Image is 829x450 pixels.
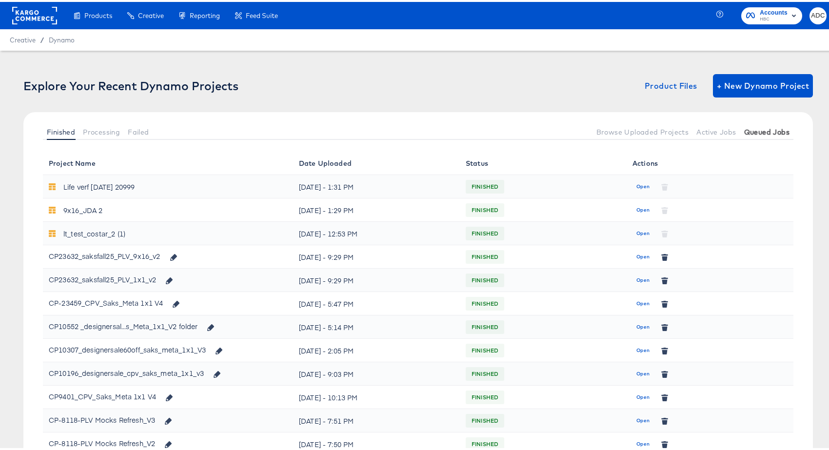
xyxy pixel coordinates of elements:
button: Open [632,224,653,239]
th: Actions [627,150,793,173]
button: Open [632,411,653,427]
button: Open [632,177,653,193]
span: Open [636,391,650,400]
button: ADC [809,5,827,22]
div: CP-8118-PLV Mocks Refresh_V2 [49,433,178,450]
div: [DATE] - 7:51 PM [299,411,454,427]
span: Open [636,438,650,447]
span: Open [636,368,650,376]
button: Open [632,434,653,450]
span: FINISHED [466,224,504,239]
span: Product Files [645,77,697,91]
div: [DATE] - 5:47 PM [299,294,454,310]
div: [DATE] - 9:03 PM [299,364,454,380]
th: Project Name [43,150,293,173]
span: Open [636,180,650,189]
div: [DATE] - 1:29 PM [299,200,454,216]
span: + New Dynamo Project [717,77,809,91]
button: Product Files [641,72,701,96]
span: FINISHED [466,411,504,427]
span: Processing [83,126,120,134]
button: Open [632,317,653,333]
span: Open [636,204,650,213]
div: lt_test_costar_2 (1) [63,224,125,239]
span: Open [636,321,650,330]
div: [DATE] - 9:29 PM [299,271,454,286]
button: Open [632,294,653,310]
span: Products [84,10,112,18]
span: ADC [813,8,823,20]
span: HBC [760,14,788,21]
span: Reporting [190,10,220,18]
span: Open [636,251,650,259]
button: + New Dynamo Project [713,72,813,96]
span: FINISHED [466,177,504,193]
a: Dynamo [49,34,75,42]
span: FINISHED [466,200,504,216]
th: Date Uploaded [293,150,460,173]
span: Open [636,274,650,283]
div: [DATE] - 10:13 PM [299,388,454,403]
span: Open [636,344,650,353]
button: Open [632,271,653,286]
div: CP10552 _designersal...s_Meta_1x1_V2 folder [49,316,197,332]
span: Accounts [760,6,788,16]
button: Open [632,364,653,380]
div: [DATE] - 12:53 PM [299,224,454,239]
button: Open [632,247,653,263]
span: Queued Jobs [744,126,790,134]
div: CP23632_saksfall25_PLV_9x16_v2 [49,246,183,263]
span: / [36,34,49,42]
div: [DATE] - 5:14 PM [299,317,454,333]
th: Status [460,150,627,173]
div: CP-23459_CPV_Saks_Meta 1x1 V4 [49,293,186,310]
div: CP23632_saksfall25_PLV_1x1_v2 [49,270,179,286]
span: FINISHED [466,247,504,263]
button: AccountsHBC [741,5,802,22]
span: Failed [128,126,149,134]
span: FINISHED [466,364,504,380]
div: [DATE] - 9:29 PM [299,247,454,263]
span: Creative [10,34,36,42]
button: Open [632,200,653,216]
span: FINISHED [466,388,504,403]
div: [DATE] - 2:05 PM [299,341,454,356]
button: Open [632,341,653,356]
div: CP9401_CPV_Saks_Meta 1x1 V4 [49,387,178,403]
span: FINISHED [466,294,504,310]
span: Finished [47,126,75,134]
div: CP10196_designersale_cpv_saks_meta_1x1_v3 [49,363,227,380]
div: [DATE] - 1:31 PM [299,177,454,193]
span: FINISHED [466,317,504,333]
span: FINISHED [466,271,504,286]
div: CP10307_designersale60off_saks_meta_1x1_V3 [49,340,229,356]
span: Open [636,227,650,236]
div: CP-8118-PLV Mocks Refresh_V3 [49,410,178,427]
span: Open [636,414,650,423]
span: FINISHED [466,341,504,356]
span: Open [636,297,650,306]
span: Feed Suite [246,10,278,18]
span: FINISHED [466,434,504,450]
span: Active Jobs [696,126,736,134]
div: [DATE] - 7:50 PM [299,434,454,450]
span: Creative [138,10,164,18]
button: Open [632,388,653,403]
span: Browse Uploaded Projects [596,126,689,134]
div: Life verf [DATE] 20999 [63,177,135,193]
div: 9x16_JDA 2 [63,200,103,216]
div: Explore Your Recent Dynamo Projects [23,77,238,91]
